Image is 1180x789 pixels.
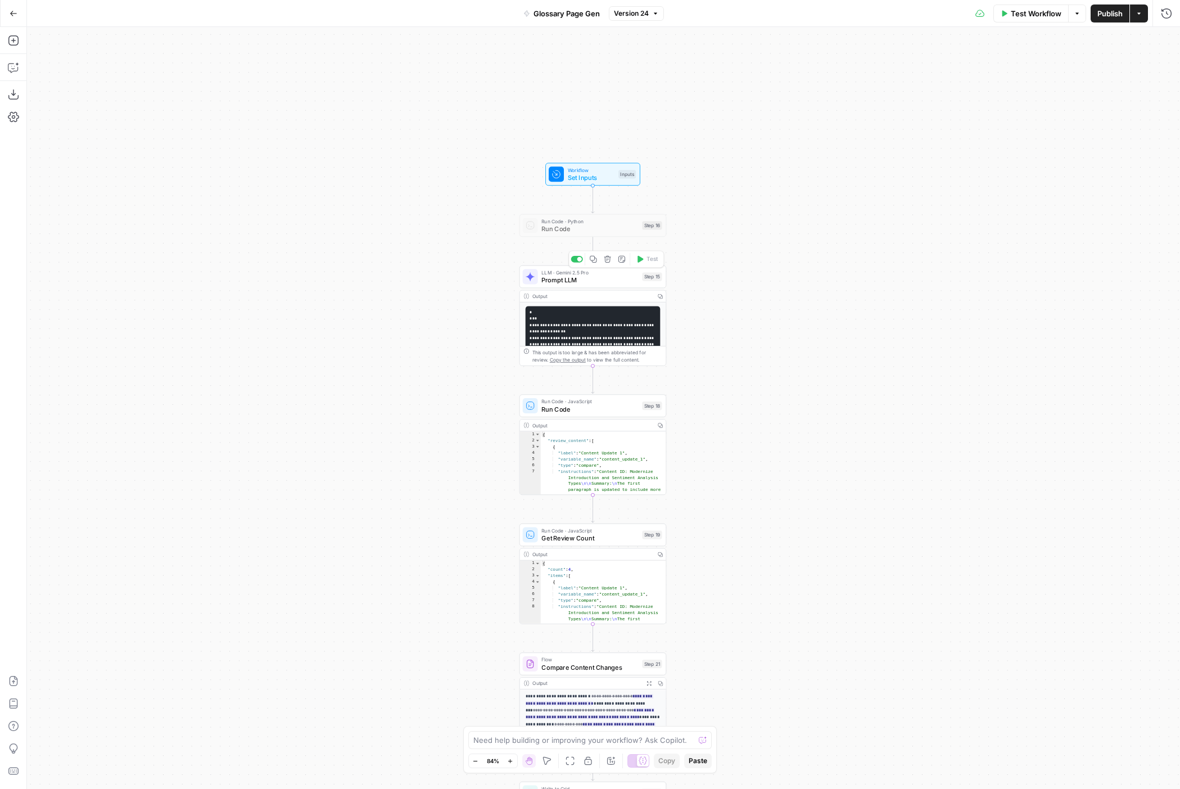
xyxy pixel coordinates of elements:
button: Test [632,253,662,265]
div: 3 [520,444,541,450]
div: 5 [520,456,541,462]
div: Run Code · JavaScriptRun CodeStep 18Output{ "review_content":[ { "label":"Content Update 1", "var... [519,394,667,495]
button: Test Workflow [993,4,1068,22]
span: Prompt LLM [541,276,638,285]
div: 5 [520,585,541,591]
div: 7 [520,597,541,603]
span: Run Code [541,404,638,414]
div: 4 [520,579,541,585]
img: vrinnnclop0vshvmafd7ip1g7ohf [526,659,535,669]
span: Run Code · Python [541,218,638,225]
span: LLM · Gemini 2.5 Pro [541,269,638,276]
button: Glossary Page Gen [517,4,607,22]
span: Workflow [568,166,615,173]
span: 84% [487,756,499,765]
div: Step 18 [642,402,662,410]
div: Output [532,421,652,429]
span: Toggle code folding, rows 1 through 45 [535,561,540,567]
div: 1 [520,431,541,438]
div: This output is too large & has been abbreviated for review. to view the full content. [532,348,662,363]
span: Toggle code folding, rows 2 through 43 [535,438,540,444]
div: 4 [520,450,541,456]
div: 6 [520,462,541,468]
span: Glossary Page Gen [534,8,600,19]
button: Paste [684,754,712,768]
span: Run Code [541,224,638,233]
div: Inputs [618,170,636,178]
div: 7 [520,468,541,598]
div: 1 [520,561,541,567]
div: Step 15 [642,272,662,281]
button: Publish [1091,4,1129,22]
span: Toggle code folding, rows 1 through 44 [535,431,540,438]
span: Flow [541,656,638,663]
div: Run Code · PythonRun CodeStep 16 [519,214,667,237]
div: Step 16 [642,221,662,229]
g: Edge from start to step_16 [591,186,594,213]
span: Toggle code folding, rows 3 through 44 [535,573,540,579]
div: Step 19 [642,530,662,539]
span: Test [646,255,658,263]
div: Step 21 [642,660,662,668]
div: 6 [520,591,541,597]
span: Test Workflow [1011,8,1061,19]
span: Run Code · JavaScript [541,527,638,534]
g: Edge from step_21 to step_26 [591,753,594,781]
div: 3 [520,573,541,579]
div: Output [532,679,640,687]
span: Version 24 [614,8,649,19]
span: Get Review Count [541,534,638,543]
span: Publish [1097,8,1123,19]
span: Set Inputs [568,173,615,182]
div: Run Code · JavaScriptGet Review CountStep 19Output{ "count":4, "items":[ { "label":"Content Updat... [519,524,667,624]
g: Edge from step_19 to step_21 [591,624,594,652]
div: 2 [520,567,541,573]
span: Copy [658,756,675,766]
button: Version 24 [609,6,664,21]
span: Toggle code folding, rows 3 through 12 [535,444,540,450]
button: Copy [654,754,680,768]
div: Output [532,292,652,300]
span: Compare Content Changes [541,662,638,672]
span: Copy the output [550,357,586,363]
div: 8 [520,603,541,733]
span: Paste [689,756,707,766]
span: Run Code · JavaScript [541,398,638,405]
g: Edge from step_18 to step_19 [591,495,594,522]
g: Edge from step_15 to step_18 [591,366,594,394]
span: Toggle code folding, rows 4 through 13 [535,579,540,585]
div: Output [532,551,652,558]
div: WorkflowSet InputsInputs [519,163,667,186]
div: 2 [520,438,541,444]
